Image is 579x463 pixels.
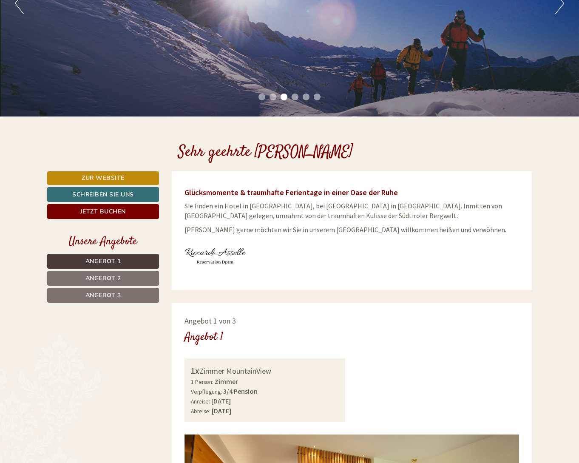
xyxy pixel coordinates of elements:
span: Angebot 2 [85,274,121,282]
small: Verpflegung: [191,388,222,395]
span: Angebot 1 von 3 [184,316,236,326]
button: Senden [284,224,335,239]
small: 11:56 [204,41,322,47]
span: Angebot 1 [85,257,121,265]
span: Glücksmomente & traumhafte Ferientage in einer Oase der Ruhe [184,187,398,197]
small: 1 Person: [191,378,213,386]
small: Anreise: [191,398,210,405]
p: [PERSON_NAME] gerne möchten wir Sie in unserem [GEOGRAPHIC_DATA] willkommen heißen und verwöhnen. [184,225,519,235]
a: Jetzt buchen [47,204,159,219]
a: Zur Website [47,171,159,185]
div: Angebot 1 [184,329,223,345]
h1: Sehr geehrte [PERSON_NAME] [178,144,353,161]
div: Zimmer MountainView [191,365,339,377]
b: [DATE] [212,406,231,415]
b: 3/4 Pension [223,387,258,395]
div: Unsere Angebote [47,234,159,250]
b: 1x [191,365,199,376]
span: Angebot 3 [85,291,121,299]
small: Abreise: [191,408,210,415]
span: Sie finden ein Hotel in [GEOGRAPHIC_DATA], bei [GEOGRAPHIC_DATA] in [GEOGRAPHIC_DATA]. Inmitten v... [184,202,502,220]
div: Samstag [149,6,187,21]
img: user-152.jpg [184,239,247,273]
div: Sie [204,25,322,31]
b: [DATE] [211,397,231,405]
a: Schreiben Sie uns [47,187,159,202]
div: Guten Tag, wie können wir Ihnen helfen? [200,23,329,49]
b: Zimmer [215,377,238,386]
